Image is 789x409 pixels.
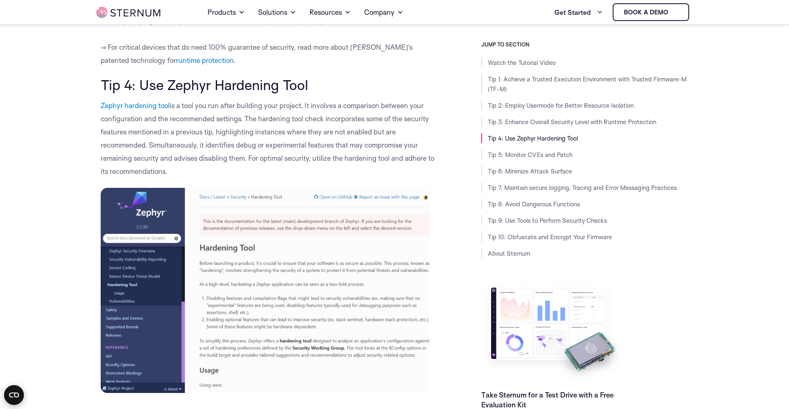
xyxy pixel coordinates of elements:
[488,200,580,208] a: Tip 8: Avoid Dangerous Functions
[4,385,24,405] button: Open CMP widget
[208,1,245,24] a: Products
[488,134,578,142] a: Tip 4: Use Zephyr Hardening Tool
[97,7,160,18] img: sternum iot
[488,118,656,126] a: Tip 3: Enhance Overall Security Level with Runtime Protection
[488,250,530,257] a: About Sternum
[101,99,440,178] p: is a tool you run after building your project. It involves a comparison between your configuratio...
[613,3,689,21] a: Book a demo
[481,41,692,48] h3: JUMP TO SECTION
[488,102,634,109] a: Tip 2: Employ Usermode for Better Resource Isolation
[258,1,296,24] a: Solutions
[488,75,687,93] a: Tip 1: Achieve a Trusted Execution Environment with Trusted Firmware-M (TF-M)
[488,151,572,159] a: Tip 5: Monitor CVEs and Patch
[176,56,233,65] a: runtime protection
[101,101,170,110] a: Zephyr hardening tool
[488,184,677,192] a: Tip 7: Maintain secure logging, Tracing and Error Messaging Practices
[554,4,603,21] a: Get Started
[309,1,351,24] a: Resources
[101,77,440,92] h2: Tip 4: Use Zephyr Hardening Tool
[488,217,607,224] a: Tip 9: Use Tools to Perform Security Checks
[488,59,556,67] a: Watch the Tutorial Video
[364,1,404,24] a: Company
[488,233,612,241] a: Tip 10: Obfuscate and Encrypt Your Firmware
[488,167,572,175] a: Tip 6: Minimize Attack Surface
[671,9,678,16] img: sternum iot
[481,281,625,384] img: Take Sternum for a Test Drive with a Free Evaluation Kit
